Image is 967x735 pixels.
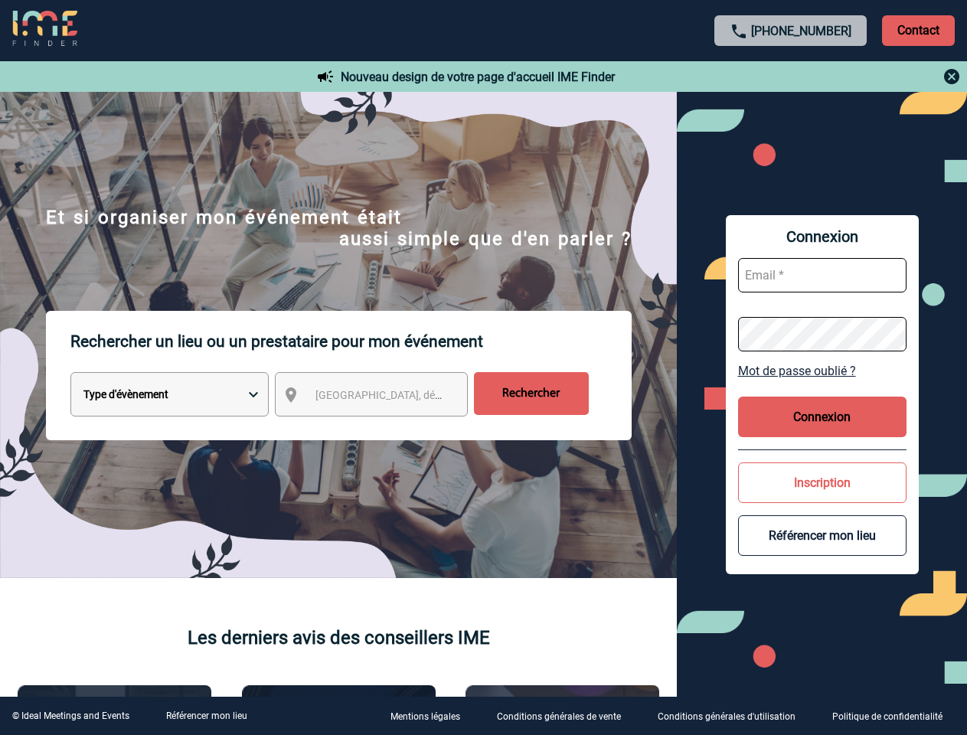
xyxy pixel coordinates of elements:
[497,712,621,723] p: Conditions générales de vente
[738,258,907,292] input: Email *
[882,15,955,46] p: Contact
[738,397,907,437] button: Connexion
[390,712,460,723] p: Mentions légales
[738,515,907,556] button: Référencer mon lieu
[12,710,129,721] div: © Ideal Meetings and Events
[751,24,851,38] a: [PHONE_NUMBER]
[166,710,247,721] a: Référencer mon lieu
[730,22,748,41] img: call-24-px.png
[378,709,485,724] a: Mentions légales
[738,462,907,503] button: Inscription
[474,372,589,415] input: Rechercher
[738,364,907,378] a: Mot de passe oublié ?
[485,709,645,724] a: Conditions générales de vente
[820,709,967,724] a: Politique de confidentialité
[70,311,632,372] p: Rechercher un lieu ou un prestataire pour mon événement
[738,227,907,246] span: Connexion
[658,712,795,723] p: Conditions générales d'utilisation
[832,712,942,723] p: Politique de confidentialité
[315,389,528,401] span: [GEOGRAPHIC_DATA], département, région...
[645,709,820,724] a: Conditions générales d'utilisation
